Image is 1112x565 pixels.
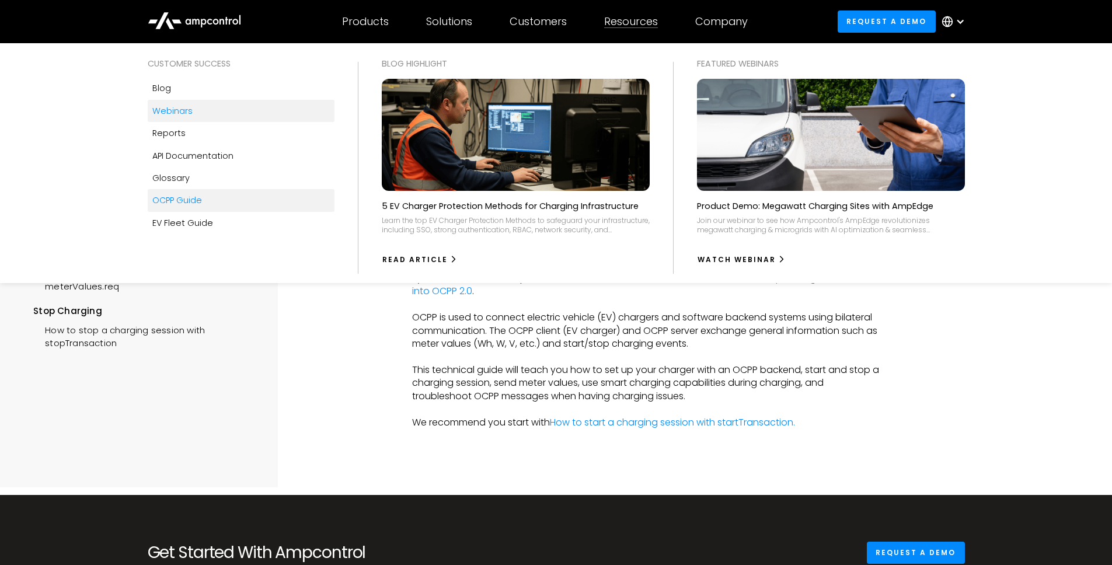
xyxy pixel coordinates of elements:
[152,217,213,229] div: EV Fleet Guide
[426,15,472,28] div: Solutions
[148,212,334,234] a: EV Fleet Guide
[152,194,202,207] div: OCPP Guide
[412,298,884,311] p: ‍
[152,172,190,184] div: Glossary
[550,416,795,429] a: How to start a charging session with startTransaction.
[33,318,256,353] a: How to stop a charging session with stopTransaction
[412,271,873,298] a: hardware manufacturers are planning to transition into OCPP 2.0
[148,543,405,563] h2: Get Started With Ampcontrol
[412,403,884,416] p: ‍
[412,311,884,350] p: OCPP is used to connect electric vehicle (EV) chargers and software backend systems using bilater...
[382,57,650,70] div: Blog Highlight
[342,15,389,28] div: Products
[697,57,965,70] div: Featured webinars
[510,15,567,28] div: Customers
[148,167,334,189] a: Glossary
[152,104,193,117] div: Webinars
[604,15,658,28] div: Resources
[838,11,936,32] a: Request a demo
[148,77,334,99] a: Blog
[152,149,233,162] div: API Documentation
[148,122,334,144] a: Reports
[148,100,334,122] a: Webinars
[695,15,748,28] div: Company
[412,364,884,403] p: This technical guide will teach you how to set up your charger with an OCPP backend, start and st...
[148,189,334,211] a: OCPP Guide
[382,254,448,265] div: Read Article
[148,57,334,70] div: Customer success
[698,254,776,265] div: watch webinar
[697,216,965,234] div: Join our webinar to see how Ampcontrol's AmpEdge revolutionizes megawatt charging & microgrids wi...
[382,200,639,212] p: 5 EV Charger Protection Methods for Charging Infrastructure
[148,145,334,167] a: API Documentation
[152,127,186,139] div: Reports
[382,250,458,269] a: Read Article
[697,250,786,269] a: watch webinar
[382,216,650,234] div: Learn the top EV Charger Protection Methods to safeguard your infrastructure, including SSO, stro...
[697,200,933,212] p: Product Demo: Megawatt Charging Sites with AmpEdge
[867,542,965,563] a: Request a demo
[152,82,171,95] div: Blog
[412,416,884,429] p: We recommend you start with
[33,305,256,318] div: Stop Charging
[412,350,884,363] p: ‍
